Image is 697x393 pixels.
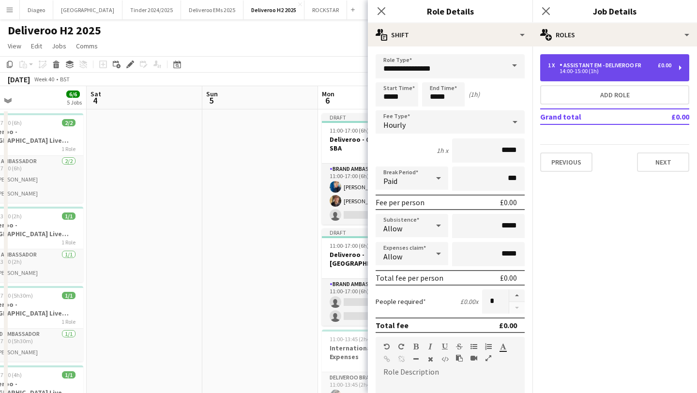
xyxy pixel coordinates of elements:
[27,40,46,52] a: Edit
[437,146,448,155] div: 1h x
[60,76,70,83] div: BST
[67,99,82,106] div: 5 Jobs
[330,242,369,249] span: 11:00-17:00 (6h)
[509,289,525,302] button: Increase
[540,85,689,105] button: Add role
[243,0,304,19] button: Deliveroo H2 2025
[322,164,430,225] app-card-role: Brand Ambassador2/311:00-17:00 (6h)[PERSON_NAME][PERSON_NAME]
[205,95,218,106] span: 5
[383,224,402,233] span: Allow
[383,343,390,350] button: Undo
[48,40,70,52] a: Jobs
[441,355,448,363] button: HTML Code
[532,5,697,17] h3: Job Details
[322,113,430,121] div: Draft
[206,90,218,98] span: Sun
[72,40,102,52] a: Comms
[368,23,532,46] div: Shift
[460,297,478,306] div: £0.00 x
[500,273,517,283] div: £0.00
[470,354,477,362] button: Insert video
[62,292,76,299] span: 1/1
[376,297,426,306] label: People required
[427,355,434,363] button: Clear Formatting
[322,279,430,326] app-card-role: Brand Ambassador0/211:00-17:00 (6h)
[62,119,76,126] span: 2/2
[62,371,76,378] span: 1/1
[91,90,101,98] span: Sat
[8,42,21,50] span: View
[181,0,243,19] button: Deliveroo EMs 2025
[485,354,492,362] button: Fullscreen
[456,343,463,350] button: Strikethrough
[53,0,122,19] button: [GEOGRAPHIC_DATA]
[322,135,430,152] h3: Deliveroo - QMUL Live Event SBA
[540,152,592,172] button: Previous
[122,0,181,19] button: Tinder 2024/2025
[322,250,430,268] h3: Deliveroo - [GEOGRAPHIC_DATA] Uni Live Event SBA
[76,42,98,50] span: Comms
[322,228,430,236] div: Draft
[20,0,53,19] button: Diageo
[532,23,697,46] div: Roles
[470,343,477,350] button: Unordered List
[658,62,671,69] div: £0.00
[485,343,492,350] button: Ordered List
[412,355,419,363] button: Horizontal Line
[560,62,645,69] div: Assistant EM - Deliveroo FR
[643,109,689,124] td: £0.00
[469,90,480,99] div: (1h)
[8,75,30,84] div: [DATE]
[330,335,380,343] span: 11:00-13:45 (2h45m)
[441,343,448,350] button: Underline
[330,127,369,134] span: 11:00-17:00 (6h)
[383,176,397,186] span: Paid
[456,354,463,362] button: Paste as plain text
[398,343,405,350] button: Redo
[368,5,532,17] h3: Role Details
[322,228,430,326] app-job-card: Draft11:00-17:00 (6h)0/2Deliveroo - [GEOGRAPHIC_DATA] Uni Live Event SBA1 RoleBrand Ambassador0/2...
[637,152,689,172] button: Next
[499,320,517,330] div: £0.00
[61,239,76,246] span: 1 Role
[322,113,430,225] app-job-card: Draft11:00-17:00 (6h)2/3Deliveroo - QMUL Live Event SBA1 RoleBrand Ambassador2/311:00-17:00 (6h)[...
[66,91,80,98] span: 6/6
[376,320,409,330] div: Total fee
[62,212,76,220] span: 1/1
[548,69,671,74] div: 14:00-15:00 (1h)
[500,343,506,350] button: Text Color
[61,318,76,325] span: 1 Role
[89,95,101,106] span: 4
[320,95,334,106] span: 6
[322,344,430,361] h3: International Training Day Expenses
[61,145,76,152] span: 1 Role
[4,40,25,52] a: View
[304,0,347,19] button: ROCKSTAR
[500,197,517,207] div: £0.00
[548,62,560,69] div: 1 x
[412,343,419,350] button: Bold
[8,23,101,38] h1: Deliveroo H2 2025
[540,109,643,124] td: Grand total
[322,90,334,98] span: Mon
[383,252,402,261] span: Allow
[376,273,443,283] div: Total fee per person
[383,120,406,130] span: Hourly
[427,343,434,350] button: Italic
[52,42,66,50] span: Jobs
[376,197,424,207] div: Fee per person
[32,76,56,83] span: Week 40
[31,42,42,50] span: Edit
